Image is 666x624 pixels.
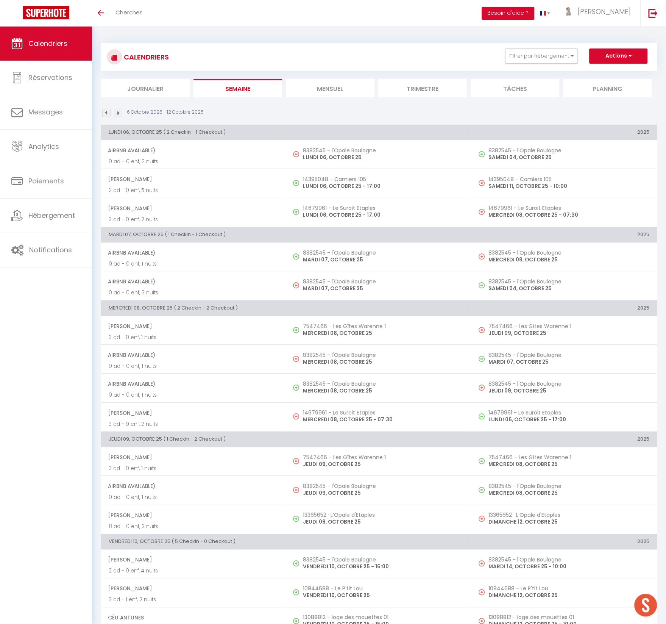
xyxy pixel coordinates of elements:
[648,8,658,18] img: logout
[28,176,64,186] span: Paiements
[109,333,279,341] p: 3 ad - 0 enf, 1 nuits
[479,589,485,595] img: NO IMAGE
[127,109,204,116] p: 6 Octobre 2025 - 12 Octobre 2025
[488,323,649,329] h5: 7547466 - Les Gîtes Warenne 1
[293,356,299,362] img: NO IMAGE
[108,246,279,260] span: Airbnb available)
[303,512,464,518] h5: 13365652 · L’Opale d'Etaples
[472,300,657,316] th: 2025
[108,172,279,186] span: [PERSON_NAME]
[561,7,573,17] img: ...
[479,253,485,260] img: NO IMAGE
[108,377,279,391] span: Airbnb available)
[28,142,59,151] span: Analytics
[479,209,485,215] img: NO IMAGE
[109,186,279,194] p: 2 ad - 0 enf, 5 nuits
[109,567,279,575] p: 2 ad - 0 enf, 4 nuits
[488,329,649,337] p: JEUDI 09, OCTOBRE 25
[303,591,464,599] p: VENDREDI 10, OCTOBRE 25
[488,563,649,571] p: MARDI 14, OCTOBRE 25 - 10:00
[108,143,279,158] span: Airbnb available)
[109,216,279,224] p: 3 ad - 0 enf, 2 nuits
[488,153,649,161] p: SAMEDI 04, OCTOBRE 25
[488,483,649,489] h5: 8382545 - l'Opale Boulogne
[488,205,649,211] h5: 14679961 - Le Suroit Etaples
[101,125,472,140] th: LUNDI 06, OCTOBRE 25 ( 2 Checkin - 1 Checkout )
[578,7,631,16] span: [PERSON_NAME]
[563,79,652,97] li: Planning
[108,581,279,596] span: [PERSON_NAME]
[479,385,485,391] img: NO IMAGE
[122,48,169,66] h3: CALENDRIERS
[23,6,69,19] img: Super Booking
[303,410,464,416] h5: 14679961 - Le Suroit Etaples
[488,585,649,591] h5: 10944688 - Le P'tit Lou
[108,508,279,522] span: [PERSON_NAME]
[109,158,279,166] p: 0 ad - 0 enf, 2 nuits
[479,151,485,157] img: NO IMAGE
[488,512,649,518] h5: 13365652 · L’Opale d'Etaples
[101,534,472,549] th: VENDREDI 10, OCTOBRE 25 ( 5 Checkin - 0 Checkout )
[488,285,649,292] p: SAMEDI 04, OCTOBRE 25
[109,420,279,428] p: 3 ad - 0 enf, 2 nuits
[303,329,464,337] p: MERCREDI 08, OCTOBRE 25
[303,358,464,366] p: MERCREDI 08, OCTOBRE 25
[488,147,649,153] h5: 8382545 - l'Opale Boulogne
[109,493,279,501] p: 0 ad - 0 enf, 1 nuits
[378,79,467,97] li: Trimestre
[303,352,464,358] h5: 8382545 - l'Opale Boulogne
[303,278,464,285] h5: 8382545 - l'Opale Boulogne
[28,39,67,48] span: Calendriers
[479,458,485,464] img: NO IMAGE
[479,413,485,419] img: NO IMAGE
[488,182,649,190] p: SAMEDI 11, OCTOBRE 25 - 10:00
[479,516,485,522] img: NO IMAGE
[303,557,464,563] h5: 8382545 - l'Opale Boulogne
[479,618,485,624] img: NO IMAGE
[109,522,279,530] p: 8 ad - 0 enf, 3 nuits
[303,323,464,329] h5: 7547466 - Les Gîtes Warenne 1
[479,487,485,493] img: NO IMAGE
[293,413,299,419] img: NO IMAGE
[286,79,374,97] li: Mensuel
[293,458,299,464] img: NO IMAGE
[488,591,649,599] p: DIMANCHE 12, OCTOBRE 25
[488,410,649,416] h5: 14679961 - Le Suroit Etaples
[303,147,464,153] h5: 8382545 - l'Opale Boulogne
[479,327,485,333] img: NO IMAGE
[634,594,657,616] div: Ouvrir le chat
[293,151,299,157] img: NO IMAGE
[479,282,485,288] img: NO IMAGE
[108,201,279,216] span: [PERSON_NAME]
[303,256,464,264] p: MARDI 07, OCTOBRE 25
[28,73,72,82] span: Réservations
[108,348,279,362] span: Airbnb available)
[28,211,75,220] span: Hébergement
[488,278,649,285] h5: 8382545 - l'Opale Boulogne
[293,282,299,288] img: NO IMAGE
[108,479,279,493] span: Airbnb available)
[109,596,279,604] p: 2 ad - 1 enf, 2 nuits
[488,460,649,468] p: MERCREDI 08, OCTOBRE 25
[29,245,72,255] span: Notifications
[303,176,464,182] h5: 14395048 - Camiers 105
[472,432,657,447] th: 2025
[488,614,649,620] h5: 13088812 - loge des mouettes 01
[303,563,464,571] p: VENDREDI 10, OCTOBRE 25 - 16:00
[108,406,279,420] span: [PERSON_NAME]
[488,387,649,395] p: JEUDI 09, OCTOBRE 25
[488,381,649,387] h5: 8382545 - l'Opale Boulogne
[109,362,279,370] p: 0 ad - 0 enf, 1 nuits
[303,585,464,591] h5: 10944688 - Le P'tit Lou
[303,285,464,292] p: MARDI 07, OCTOBRE 25
[488,557,649,563] h5: 8382545 - l'Opale Boulogne
[303,416,464,424] p: MERCREDI 08, OCTOBRE 25 - 07:30
[479,560,485,566] img: NO IMAGE
[303,381,464,387] h5: 8382545 - l'Opale Boulogne
[101,79,190,97] li: Journalier
[488,352,649,358] h5: 8382545 - l'Opale Boulogne
[589,48,647,64] button: Actions
[488,176,649,182] h5: 14395048 - Camiers 105
[303,205,464,211] h5: 14679961 - Le Suroit Etaples
[472,125,657,140] th: 2025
